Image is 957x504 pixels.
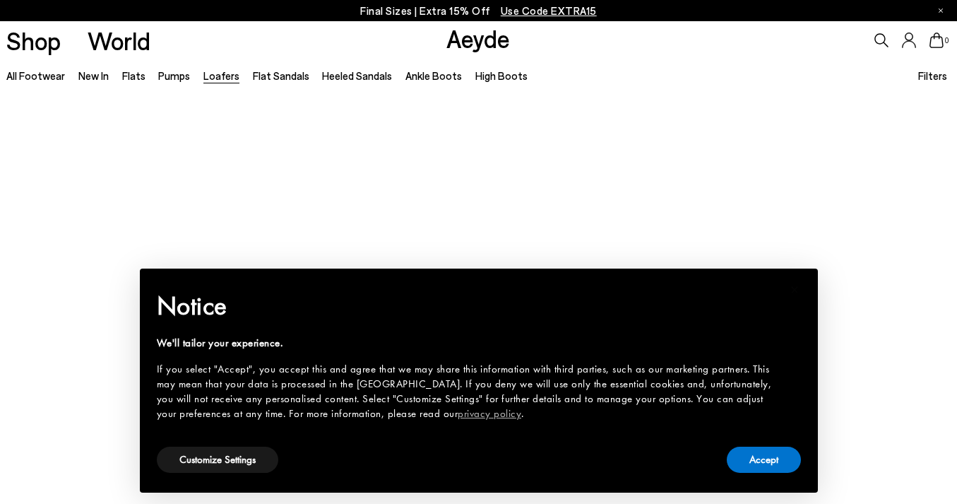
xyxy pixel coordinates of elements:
span: × [790,279,800,300]
button: Accept [727,447,801,473]
button: Close this notice [778,273,812,307]
h2: Notice [157,288,778,324]
div: If you select "Accept", you accept this and agree that we may share this information with third p... [157,362,778,421]
button: Customize Settings [157,447,278,473]
a: privacy policy [458,406,521,421]
div: We'll tailor your experience. [157,336,778,351]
